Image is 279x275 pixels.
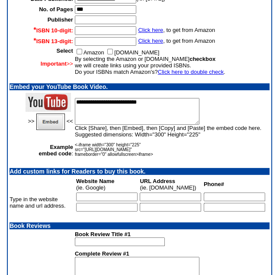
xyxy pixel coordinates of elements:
font: Type in the website name and url address. [10,196,65,209]
div: Check Spelling [30,1,41,11]
div: Select All [118,1,128,11]
b: checkbox [189,56,215,62]
img: spacer.gif [45,13,51,20]
div: Insert/Remove Numbered List [109,11,120,22]
img: spacer.gif [119,3,126,9]
b: Book Review Title #1 [75,231,131,237]
div: Cut [43,1,53,11]
font: Click [Share], then [Embed], then [Copy] and [Paste] the embed code here. Suggested dimensions: W... [75,125,261,138]
font: [DOMAIN_NAME] [114,49,159,56]
img: spacer.gif [130,23,137,30]
img: spacer.gif [134,13,141,20]
img: spacer.gif [22,13,29,20]
div: Redo [105,1,115,11]
img: spacer.gif [55,13,62,20]
td: Embed your YouTube Book Video. [10,83,269,90]
img: spacer.gif [32,3,39,9]
div: Text Color [114,22,128,32]
b: Website Name [76,178,115,184]
div: Underline [30,11,41,22]
div: Remove Link [53,11,64,22]
img: toolbar.buttonarrow.gif [124,26,126,28]
div: Show Blocks [20,1,30,11]
img: spacer.gif [55,3,62,9]
span: Desiring something chocolatey and delicious? Look no further! This tempting collection of 37 irre... [2,14,176,46]
img: spacer.gif [140,3,147,9]
span: Discover showstoppers like Red Velvet Cookies, Cotton Candy Hot Chocolate, Egg-Free Chocolate Cup... [2,82,178,108]
span: Each recipe is paired with stunning full-page color photos, so you can easily recreate these choc... [2,51,179,77]
div: Background Color [128,22,142,32]
font: >> [41,60,73,67]
div: Paste [64,1,74,11]
font: , to get from Amazon [163,27,215,33]
div: Block Justify [97,11,107,22]
img: spacer.gif [76,3,83,9]
a: Click here [138,37,163,44]
img: toolbar.buttonarrow.gif [138,26,140,28]
div: Preview [10,1,20,11]
font: ISBN 10-digit: [36,27,73,34]
div: Bold [10,11,20,22]
td: Add custom links for Readers to buy this book. [10,168,269,175]
img: spacer.gif [151,3,157,9]
img: spacer.gif [111,13,118,20]
td: Font [10,22,23,32]
font: >> << [28,118,73,124]
span: Indulge Your Sweet Tooth with Quick & Easy Chocolate Dessert Recipes! [2,2,164,8]
img: spacer.gif [22,3,29,9]
img: youtube.gif [26,93,71,112]
img: spacer.gif [32,13,39,20]
div: Italic [20,11,30,22]
font: Amazon [83,49,104,56]
img: spacer.gif [11,13,18,20]
span: Spoil yourself and your loved ones with the easiest [and most delicious] chocolate desserts aroun... [2,114,173,126]
div: Insert/Remove Bulleted List [120,11,130,22]
b: Publisher [48,16,73,23]
b: Important [41,60,67,67]
div: Insert/Edit Table [138,1,149,11]
img: spacer.gif [122,13,128,20]
div: Paste from Word [84,1,95,11]
img: spacer.gif [99,13,106,20]
font: By selecting the Amazon or [DOMAIN_NAME] we will create links using your provided ISBNs. Do your ... [75,49,225,75]
td: Source [159,1,174,11]
img: spacer.gif [116,23,123,30]
td: Size [67,22,81,32]
td: Book Reviews [10,222,269,229]
font: ISBN 13-digit: [36,38,73,44]
img: spacer.gif [107,3,114,9]
div: Increase Indent [143,11,153,22]
img: spacer.gif [86,3,93,9]
td: Collapse Toolbar [0,0,6,32]
b: No. of Pages [39,6,73,13]
div: Right Justify [87,11,97,22]
b: Phone# [204,181,224,187]
font: <-iframe width="300" height="225" src="[URL][DOMAIN_NAME]" frameborder="0" allowfullscreen>iframe> [75,142,153,157]
div: Left Justify [66,11,76,22]
div: Remove Format [128,1,138,11]
a: Click here to double check [158,69,224,75]
img: spacer.gif [130,3,137,9]
div: Center Justify [76,11,87,22]
a: Click here [138,26,163,33]
img: embed.gif [36,114,65,130]
div: Decrease Indent [132,11,143,22]
b: Complete Review #1 [75,250,129,257]
div: Copy [53,1,64,11]
img: spacer.gif [144,13,151,20]
b: Select [57,47,73,54]
img: spacer.gif [96,3,103,9]
div: Paste as plain text [74,1,84,11]
img: spacer.gif [65,3,72,9]
b: Example embed code [38,144,73,157]
div: Source [149,1,176,11]
font: (ie. Google) [76,178,115,191]
img: spacer.gif [88,13,95,20]
div: Undo [95,1,105,11]
font: : [38,144,73,157]
b: URL Address [140,178,175,184]
font: , to get from Amazon [163,38,215,44]
img: spacer.gif [78,13,85,20]
div: Insert/Edit Link [43,11,53,22]
img: spacer.gif [67,13,74,20]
